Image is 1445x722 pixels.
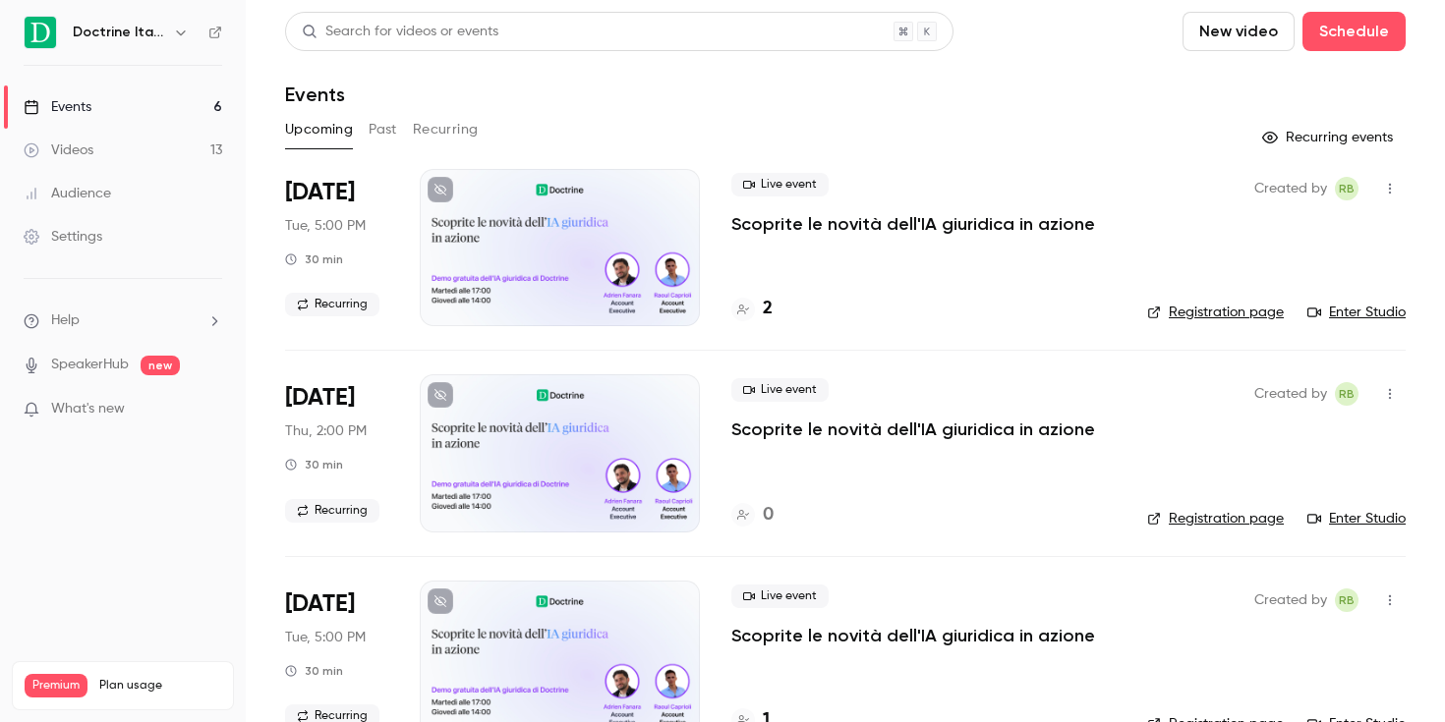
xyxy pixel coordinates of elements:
span: Romain Ballereau [1335,382,1358,406]
h1: Events [285,83,345,106]
a: SpeakerHub [51,355,129,375]
span: Created by [1254,382,1327,406]
a: Scoprite le novità dell'IA giuridica in azione [731,212,1095,236]
span: What's new [51,399,125,419]
button: Upcoming [285,114,353,145]
div: Audience [24,184,111,203]
span: RB [1339,588,1355,612]
span: Recurring [285,293,379,316]
button: New video [1183,12,1295,51]
button: Schedule [1302,12,1406,51]
button: Recurring events [1253,122,1406,153]
a: Enter Studio [1307,303,1406,322]
div: Events [24,97,91,117]
span: Premium [25,674,87,697]
div: 30 min [285,457,343,472]
a: Enter Studio [1307,509,1406,528]
button: Past [369,114,397,145]
span: Live event [731,378,829,402]
span: new [141,356,180,375]
div: Search for videos or events [302,22,498,42]
a: Registration page [1147,303,1284,322]
span: RB [1339,382,1355,406]
span: Plan usage [99,678,221,694]
a: Registration page [1147,509,1284,528]
span: Created by [1254,588,1327,612]
a: Scoprite le novità dell'IA giuridica in azione [731,624,1095,647]
img: Doctrine Italia [25,17,56,48]
div: Settings [24,227,102,247]
span: Tue, 5:00 PM [285,628,366,647]
div: Sep 16 Tue, 5:00 PM (Europe/Paris) [285,169,388,326]
span: [DATE] [285,588,355,620]
span: [DATE] [285,382,355,414]
div: 30 min [285,663,343,679]
div: Sep 18 Thu, 2:00 PM (Europe/Paris) [285,374,388,531]
div: 30 min [285,251,343,267]
span: Help [51,310,80,331]
span: Thu, 2:00 PM [285,421,367,441]
span: Romain Ballereau [1335,588,1358,612]
span: RB [1339,177,1355,200]
a: Scoprite le novità dell'IA giuridica in azione [731,417,1095,441]
span: Recurring [285,499,379,523]
h6: Doctrine Italia [73,23,165,42]
a: 0 [731,502,774,528]
span: [DATE] [285,177,355,208]
button: Recurring [413,114,479,145]
span: Tue, 5:00 PM [285,216,366,236]
span: Live event [731,173,829,196]
h4: 0 [763,502,774,528]
h4: 2 [763,296,773,322]
a: 2 [731,296,773,322]
div: Videos [24,140,93,160]
span: Created by [1254,177,1327,200]
li: help-dropdown-opener [24,310,222,331]
span: Romain Ballereau [1335,177,1358,200]
iframe: Noticeable Trigger [199,401,222,418]
span: Live event [731,584,829,608]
